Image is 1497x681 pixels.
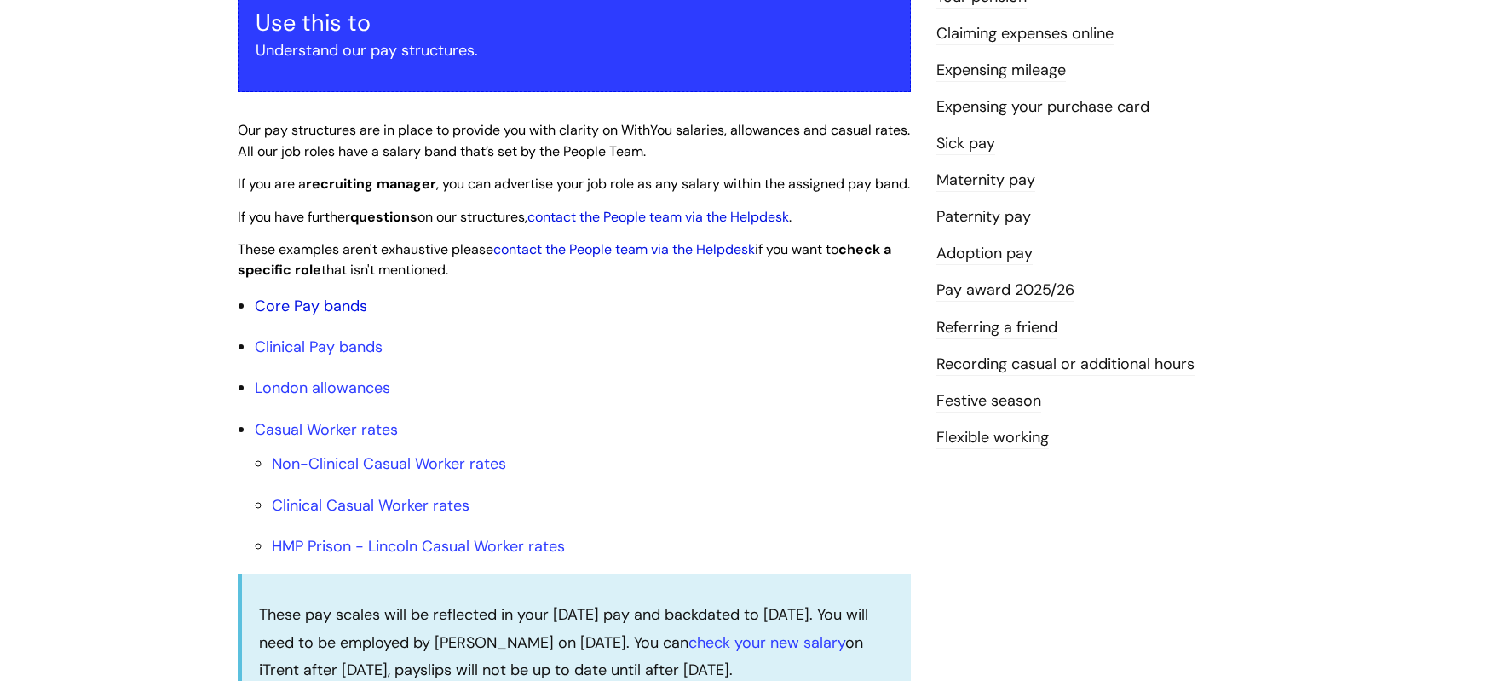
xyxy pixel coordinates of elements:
[238,240,891,280] span: These examples aren't exhaustive please if you want to that isn't mentioned.
[306,175,436,193] strong: recruiting manager
[238,208,792,226] span: If you have further on our structures, .
[936,206,1031,228] a: Paternity pay
[527,208,789,226] a: contact the People team via the Helpdesk
[255,419,398,440] a: Casual Worker rates
[272,495,469,516] a: Clinical Casual Worker rates
[256,37,893,64] p: Understand our pay structures.
[238,121,910,160] span: Our pay structures are in place to provide you with clarity on WithYou salaries, allowances and c...
[272,453,506,474] a: Non-Clinical Casual Worker rates
[936,60,1066,82] a: Expensing mileage
[255,337,383,357] a: Clinical Pay bands
[936,390,1041,413] a: Festive season
[936,96,1149,118] a: Expensing your purchase card
[936,23,1114,45] a: Claiming expenses online
[936,170,1035,192] a: Maternity pay
[936,133,995,155] a: Sick pay
[936,280,1074,302] a: Pay award 2025/26
[350,208,417,226] strong: questions
[493,240,755,258] a: contact the People team via the Helpdesk
[688,632,845,653] a: check your new salary
[255,296,367,316] a: Core Pay bands
[936,243,1033,265] a: Adoption pay
[936,427,1049,449] a: Flexible working
[936,317,1057,339] a: Referring a friend
[272,536,565,557] a: HMP Prison - Lincoln Casual Worker rates
[256,9,893,37] h3: Use this to
[936,354,1195,376] a: Recording casual or additional hours
[255,378,390,398] a: London allowances
[238,175,910,193] span: If you are a , you can advertise your job role as any salary within the assigned pay band.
